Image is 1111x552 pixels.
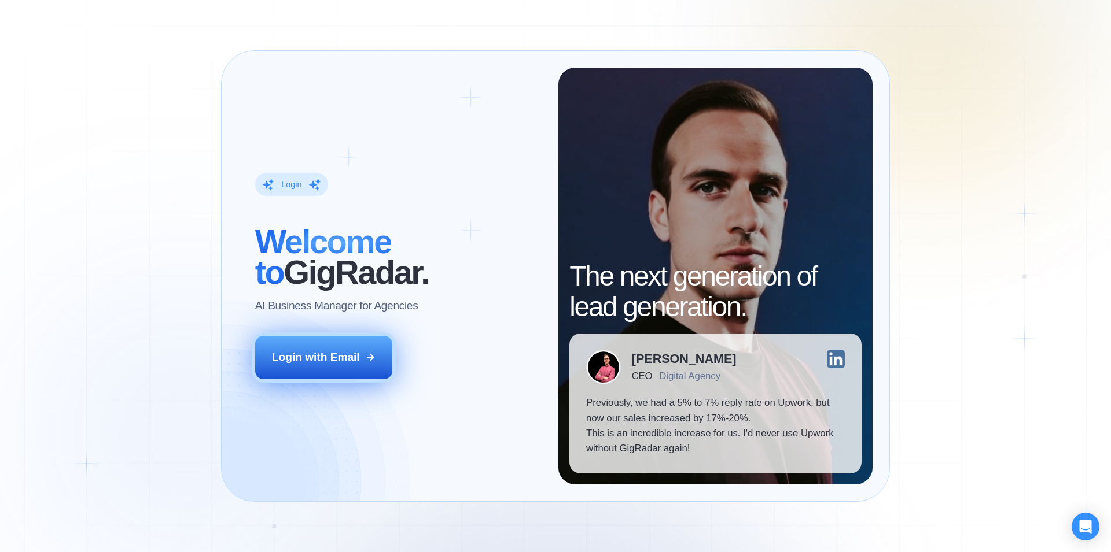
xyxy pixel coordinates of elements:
[255,227,542,288] h2: ‍ GigRadar.
[569,261,862,323] h2: The next generation of lead generation.
[586,395,845,457] p: Previously, we had a 5% to 7% reply rate on Upwork, but now our sales increased by 17%-20%. This ...
[255,298,418,313] p: AI Business Manager for Agencies
[255,223,391,291] span: Welcome to
[281,179,301,190] div: Login
[632,371,652,381] div: CEO
[255,336,393,379] button: Login with Email
[632,353,737,365] div: [PERSON_NAME]
[272,350,360,365] div: Login with Email
[1072,513,1099,540] div: Open Intercom Messenger
[659,371,720,381] div: Digital Agency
